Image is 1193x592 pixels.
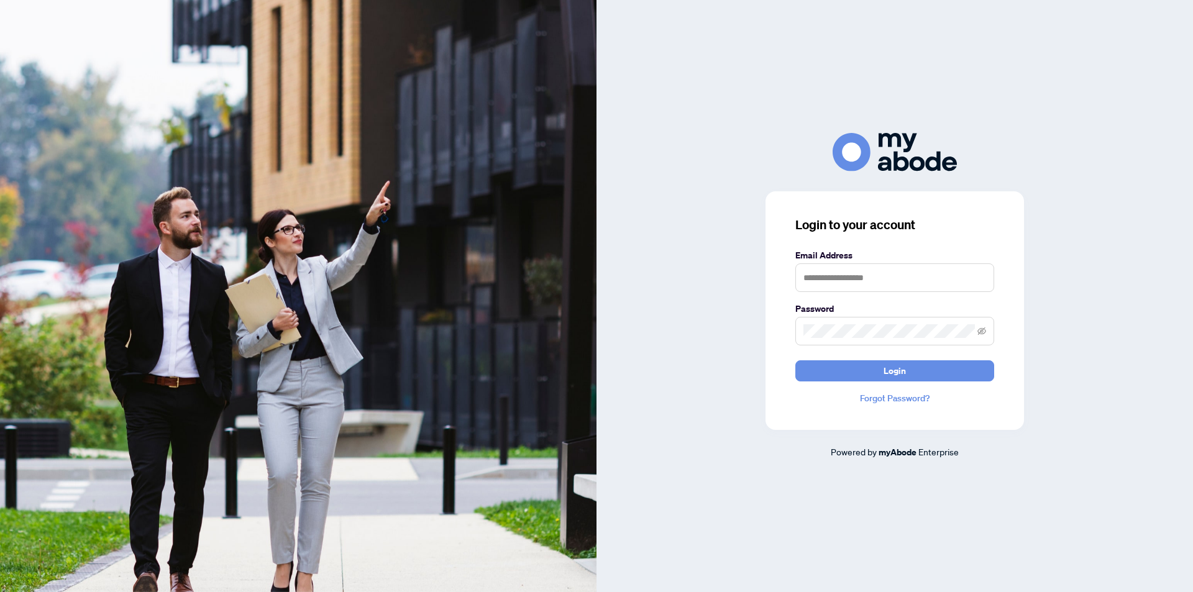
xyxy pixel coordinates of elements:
a: Forgot Password? [795,391,994,405]
img: ma-logo [833,133,957,171]
a: myAbode [879,445,916,459]
label: Email Address [795,248,994,262]
button: Login [795,360,994,381]
h3: Login to your account [795,216,994,234]
span: Login [884,361,906,381]
span: Powered by [831,446,877,457]
span: Enterprise [918,446,959,457]
span: eye-invisible [977,327,986,335]
label: Password [795,302,994,316]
